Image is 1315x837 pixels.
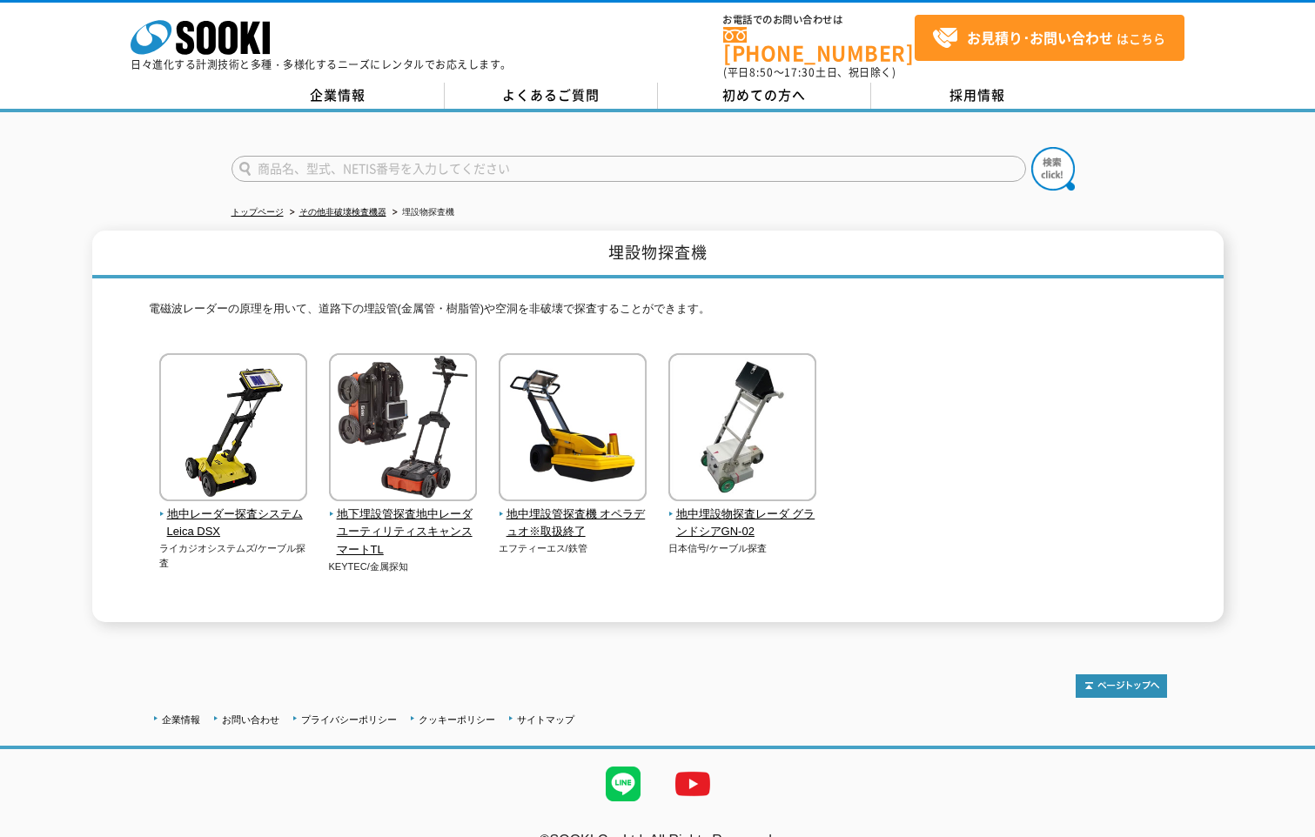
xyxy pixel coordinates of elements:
[499,489,647,541] a: 地中埋設管探査機 オペラデュオ※取扱終了
[668,506,817,542] span: 地中埋設物探査レーダ グランドシアGN-02
[131,59,512,70] p: 日々進化する計測技術と多種・多様化するニーズにレンタルでお応えします。
[1031,147,1075,191] img: btn_search.png
[871,83,1084,109] a: 採用情報
[499,353,647,506] img: 地中埋設管探査機 オペラデュオ※取扱終了
[723,64,896,80] span: (平日 ～ 土日、祝日除く)
[159,506,308,542] span: 地中レーダー探査システム Leica DSX
[1076,674,1167,698] img: トップページへ
[231,83,445,109] a: 企業情報
[159,489,308,541] a: 地中レーダー探査システム Leica DSX
[967,27,1113,48] strong: お見積り･お問い合わせ
[389,204,454,222] li: 埋設物探査機
[159,541,308,570] p: ライカジオシステムズ/ケーブル探査
[668,353,816,506] img: 地中埋設物探査レーダ グランドシアGN-02
[915,15,1184,61] a: お見積り･お問い合わせはこちら
[329,489,478,559] a: 地下埋設管探査地中レーダ ユーティリティスキャンスマートTL
[299,207,386,217] a: その他非破壊検査機器
[231,207,284,217] a: トップページ
[722,85,806,104] span: 初めての方へ
[723,27,915,63] a: [PHONE_NUMBER]
[499,541,647,556] p: エフティーエス/鉄管
[149,300,1167,327] p: 電磁波レーダーの原理を用いて、道路下の埋設管(金属管・樹脂管)や空洞を非破壊で探査することができます。
[517,714,574,725] a: サイトマップ
[749,64,774,80] span: 8:50
[658,83,871,109] a: 初めての方へ
[222,714,279,725] a: お問い合わせ
[668,541,817,556] p: 日本信号/ケーブル探査
[231,156,1026,182] input: 商品名、型式、NETIS番号を入力してください
[499,506,647,542] span: 地中埋設管探査機 オペラデュオ※取扱終了
[932,25,1165,51] span: はこちら
[329,353,477,506] img: 地下埋設管探査地中レーダ ユーティリティスキャンスマートTL
[588,749,658,819] img: LINE
[723,15,915,25] span: お電話でのお問い合わせは
[419,714,495,725] a: クッキーポリシー
[668,489,817,541] a: 地中埋設物探査レーダ グランドシアGN-02
[329,559,478,574] p: KEYTEC/金属探知
[92,231,1224,278] h1: 埋設物探査機
[301,714,397,725] a: プライバシーポリシー
[658,749,728,819] img: YouTube
[784,64,815,80] span: 17:30
[162,714,200,725] a: 企業情報
[329,506,478,559] span: 地下埋設管探査地中レーダ ユーティリティスキャンスマートTL
[445,83,658,109] a: よくあるご質問
[159,353,307,506] img: 地中レーダー探査システム Leica DSX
